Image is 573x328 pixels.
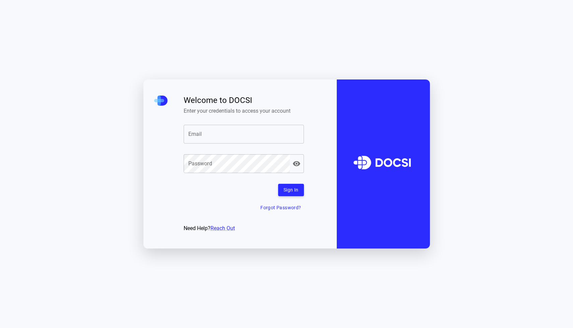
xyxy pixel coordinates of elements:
span: Welcome to DOCSI [184,96,304,105]
span: Enter your credentials to access your account [184,108,304,114]
button: Forgot Password? [258,202,304,214]
div: Need Help? [184,224,304,232]
img: DOCSI Logo [348,142,418,186]
a: Reach Out [210,225,235,231]
button: Sign In [278,184,304,196]
img: DOCSI Mini Logo [154,96,168,106]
